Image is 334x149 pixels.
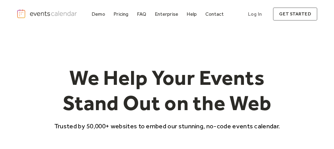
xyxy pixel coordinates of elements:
[137,12,146,16] div: FAQ
[134,10,149,18] a: FAQ
[152,10,181,18] a: Enterprise
[49,122,286,130] p: Trusted by 50,000+ websites to embed our stunning, no-code events calendar.
[155,12,178,16] div: Enterprise
[242,7,268,21] a: Log In
[273,7,317,21] a: get started
[17,9,78,19] a: home
[89,10,108,18] a: Demo
[92,12,105,16] div: Demo
[111,10,131,18] a: Pricing
[187,12,197,16] div: Help
[49,65,286,115] h1: We Help Your Events Stand Out on the Web
[113,12,129,16] div: Pricing
[205,12,224,16] div: Contact
[203,10,226,18] a: Contact
[184,10,199,18] a: Help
